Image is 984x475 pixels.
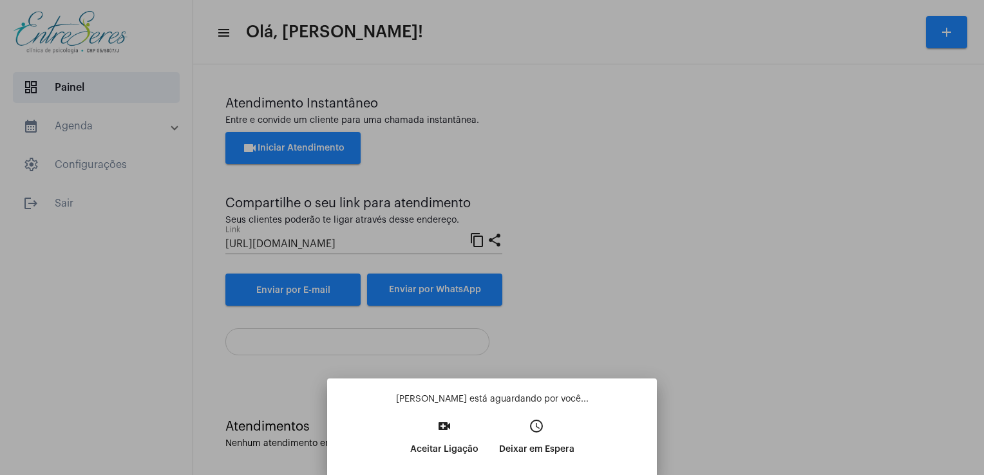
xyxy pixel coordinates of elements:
[529,418,544,434] mat-icon: access_time
[400,414,489,470] button: Aceitar Ligação
[437,418,452,434] mat-icon: video_call
[337,393,647,405] p: [PERSON_NAME] está aguardando por você...
[489,414,585,470] button: Deixar em Espera
[499,438,574,461] p: Deixar em Espera
[410,438,478,461] p: Aceitar Ligação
